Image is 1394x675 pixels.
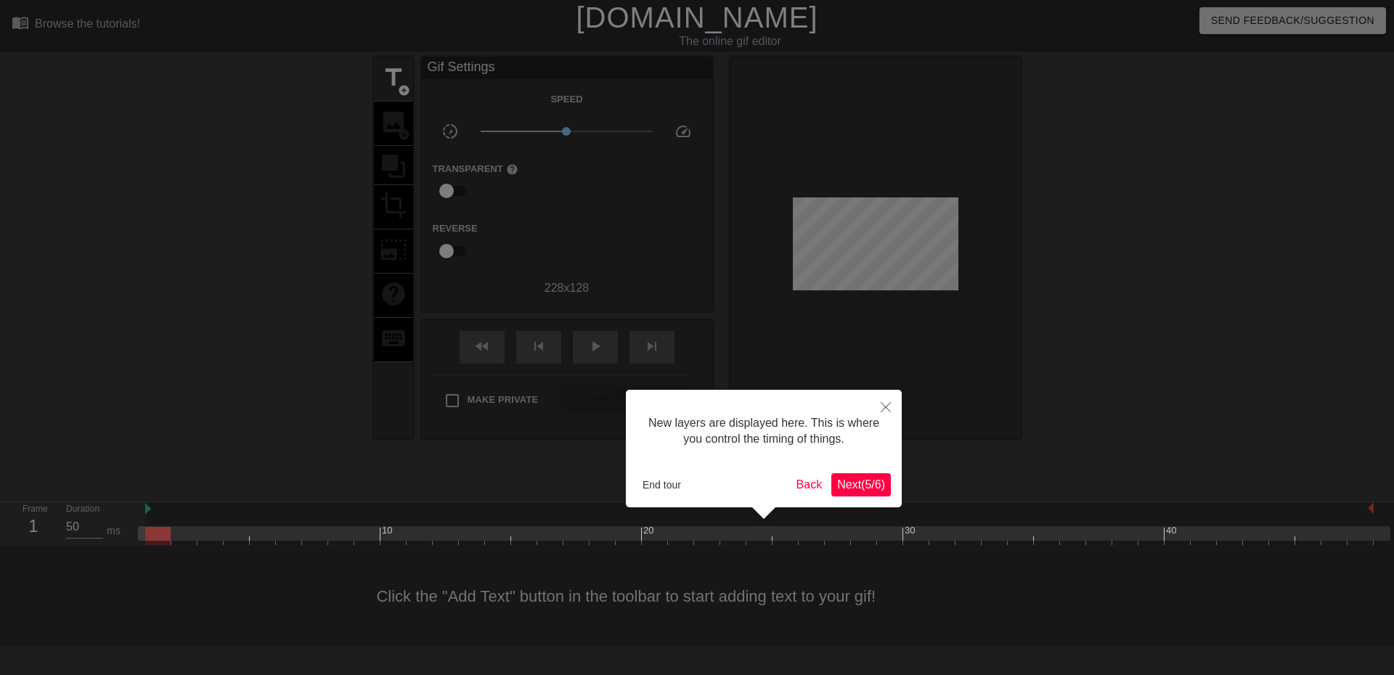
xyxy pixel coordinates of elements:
div: New layers are displayed here. This is where you control the timing of things. [637,401,891,462]
button: Close [870,390,902,423]
button: Back [791,473,828,496]
button: Next [831,473,891,496]
button: End tour [637,474,687,496]
span: Next ( 5 / 6 ) [837,478,885,491]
